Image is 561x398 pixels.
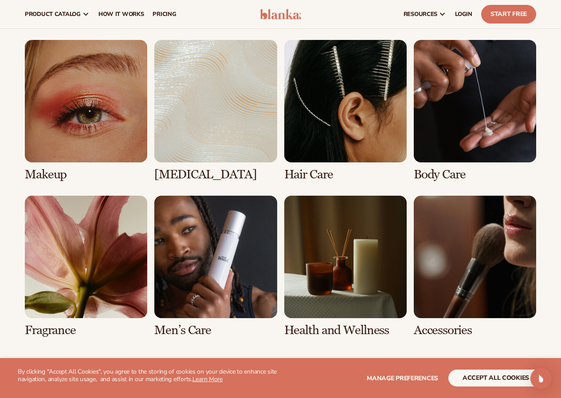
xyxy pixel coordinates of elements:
a: Start Free [481,5,536,24]
button: accept all cookies [448,370,543,386]
div: 5 / 8 [25,196,147,337]
span: How It Works [98,11,144,18]
div: 7 / 8 [284,196,407,337]
div: 6 / 8 [154,196,277,337]
span: Manage preferences [367,374,438,382]
div: Open Intercom Messenger [530,368,552,389]
button: Manage preferences [367,370,438,386]
h3: [MEDICAL_DATA] [154,168,277,181]
span: resources [404,11,437,18]
h3: Makeup [25,168,147,181]
div: 8 / 8 [414,196,536,337]
div: 2 / 8 [154,40,277,181]
div: 3 / 8 [284,40,407,181]
span: LOGIN [455,11,472,18]
h3: Body Care [414,168,536,181]
div: 4 / 8 [414,40,536,181]
p: By clicking "Accept All Cookies", you agree to the storing of cookies on your device to enhance s... [18,368,281,383]
img: logo [260,9,302,20]
h3: Hair Care [284,168,407,181]
span: pricing [153,11,176,18]
span: product catalog [25,11,81,18]
a: Learn More [192,375,223,383]
div: 1 / 8 [25,40,147,181]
